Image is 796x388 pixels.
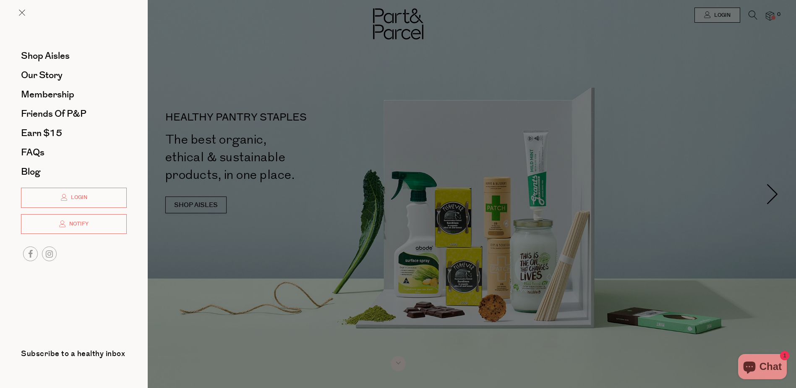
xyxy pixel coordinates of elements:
[21,51,127,60] a: Shop Aisles
[21,107,86,121] span: Friends of P&P
[21,350,125,361] label: Subscribe to a healthy inbox
[21,126,62,140] span: Earn $15
[21,167,127,176] a: Blog
[21,49,70,63] span: Shop Aisles
[21,71,127,80] a: Our Story
[21,188,127,208] a: Login
[21,90,127,99] a: Membership
[21,146,44,159] span: FAQs
[21,88,74,101] span: Membership
[69,194,87,201] span: Login
[21,68,63,82] span: Our Story
[21,214,127,234] a: Notify
[21,165,40,178] span: Blog
[21,128,127,138] a: Earn $15
[67,220,89,228] span: Notify
[21,109,127,118] a: Friends of P&P
[21,148,127,157] a: FAQs
[736,354,789,381] inbox-online-store-chat: Shopify online store chat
